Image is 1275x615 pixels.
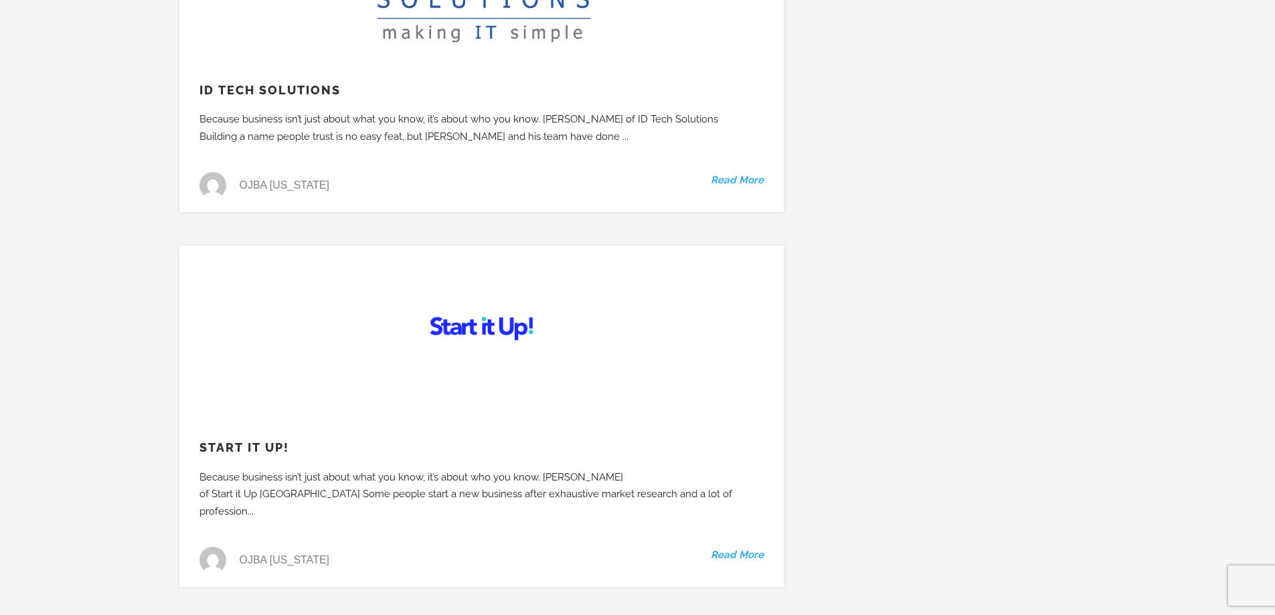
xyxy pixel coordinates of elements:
[70,75,225,92] div: Leave a message
[17,203,244,401] textarea: Type your message and click 'Submit'
[179,469,776,521] div: Because business isn’t just about what you know, it’s about who you know. [PERSON_NAME] of Start ...
[17,163,244,193] input: Enter your email address
[711,172,764,189] a: Read More
[711,547,764,564] a: Read More
[220,7,252,39] div: Minimize live chat window
[199,83,341,97] a: ID Tech Solutions
[199,440,289,454] a: Start it Up!
[179,111,776,145] div: Because business isn’t just about what you know, it’s about who you know. [PERSON_NAME] of ID Tec...
[196,412,243,430] em: Submit
[17,124,244,153] input: Enter your last name
[240,184,330,187] span: OJBA [US_STATE]
[240,559,330,561] span: OJBA [US_STATE]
